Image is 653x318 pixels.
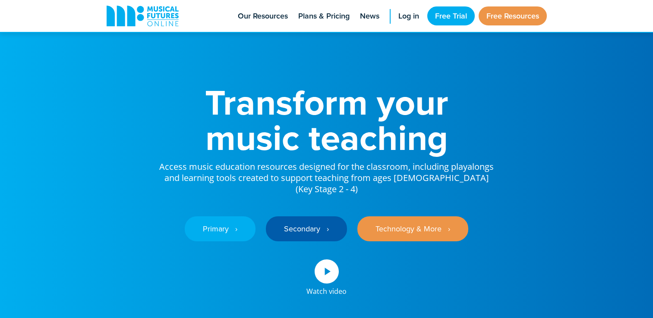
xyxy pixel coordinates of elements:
[398,10,419,22] span: Log in
[158,84,495,155] h1: Transform your music teaching
[238,10,288,22] span: Our Resources
[298,10,350,22] span: Plans & Pricing
[306,284,347,295] div: Watch video
[427,6,475,25] a: Free Trial
[158,155,495,195] p: Access music education resources designed for the classroom, including playalongs and learning to...
[185,216,256,241] a: Primary ‎‏‏‎ ‎ ›
[357,216,468,241] a: Technology & More ‎‏‏‎ ‎ ›
[479,6,547,25] a: Free Resources
[266,216,347,241] a: Secondary ‎‏‏‎ ‎ ›
[360,10,379,22] span: News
